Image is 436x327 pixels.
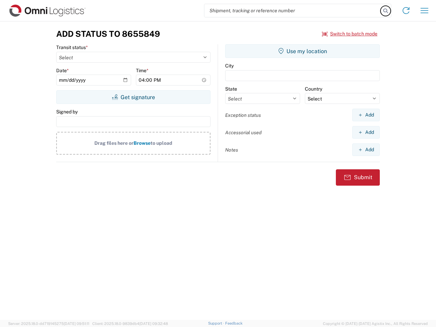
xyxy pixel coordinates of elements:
[56,109,78,115] label: Signed by
[134,140,151,146] span: Browse
[225,112,261,118] label: Exception status
[225,44,380,58] button: Use my location
[92,322,168,326] span: Client: 2025.18.0-9839db4
[56,44,88,50] label: Transit status
[136,67,149,74] label: Time
[225,63,234,69] label: City
[94,140,134,146] span: Drag files here or
[225,129,262,136] label: Accessorial used
[208,321,225,325] a: Support
[323,321,428,327] span: Copyright © [DATE]-[DATE] Agistix Inc., All Rights Reserved
[64,322,89,326] span: [DATE] 09:51:11
[352,109,380,121] button: Add
[56,90,211,104] button: Get signature
[56,67,69,74] label: Date
[204,4,381,17] input: Shipment, tracking or reference number
[322,28,377,40] button: Switch to batch mode
[352,126,380,139] button: Add
[151,140,172,146] span: to upload
[139,322,168,326] span: [DATE] 09:32:48
[305,86,322,92] label: Country
[352,143,380,156] button: Add
[225,321,243,325] a: Feedback
[336,169,380,186] button: Submit
[8,322,89,326] span: Server: 2025.18.0-dd719145275
[225,86,237,92] label: State
[225,147,238,153] label: Notes
[56,29,160,39] h3: Add Status to 8655849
